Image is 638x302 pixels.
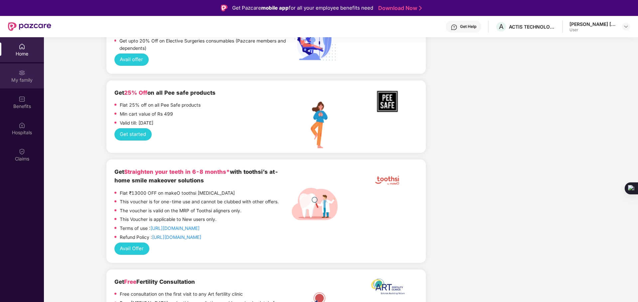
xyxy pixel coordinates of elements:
[120,111,173,118] p: Min cart value of Rs 499
[291,20,338,66] img: Elective%20Surgery.png
[124,168,230,175] span: Straighten your teeth in 6-8 months*
[221,5,228,11] img: Logo
[419,5,422,12] img: Stroke
[8,22,51,31] img: New Pazcare Logo
[19,43,25,50] img: svg+xml;base64,PHN2ZyBpZD0iSG9tZSIgeG1sbnM9Imh0dHA6Ly93d3cudzMub3JnLzIwMDAvc3ZnIiB3aWR0aD0iMjAiIG...
[569,27,616,33] div: User
[120,234,201,241] p: Refund Policy :
[120,291,243,298] p: Free consultation on the first visit to any Art fertility clinic
[120,225,200,232] p: Terms of use :
[124,278,136,285] span: Free
[124,89,147,96] span: 25% Off
[114,168,278,184] b: Get with toothsi’s at-home smile makeover solutions
[19,69,25,76] img: svg+xml;base64,PHN2ZyB3aWR0aD0iMjAiIGhlaWdodD0iMjAiIHZpZXdCb3g9IjAgMCAyMCAyMCIgZmlsbD0ibm9uZSIgeG...
[120,207,241,215] p: The voucher is valid on the MRP of Toothsi aligners only.
[451,24,457,31] img: svg+xml;base64,PHN2ZyBpZD0iSGVscC0zMngzMiIgeG1sbnM9Imh0dHA6Ly93d3cudzMub3JnLzIwMDAvc3ZnIiB3aWR0aD...
[460,24,476,29] div: Get Help
[120,102,201,109] p: Flat 25% off on all Pee Safe products
[261,5,289,11] strong: mobile app
[152,235,201,240] a: [URL][DOMAIN_NAME]
[19,96,25,102] img: svg+xml;base64,PHN2ZyBpZD0iQmVuZWZpdHMiIHhtbG5zPSJodHRwOi8vd3d3LnczLm9yZy8yMDAwL3N2ZyIgd2lkdGg9Ij...
[623,24,629,29] img: svg+xml;base64,PHN2ZyBpZD0iRHJvcGRvd24tMzJ4MzIiIHhtbG5zPSJodHRwOi8vd3d3LnczLm9yZy8yMDAwL3N2ZyIgd2...
[509,24,556,30] div: ACTIS TECHNOLOGIES PRIVATE LIMITED
[367,88,407,114] img: PEE_SAFE%20Logo.png
[120,190,235,197] p: Flat ₹13000 OFF on makeO toothsi [MEDICAL_DATA]
[114,243,149,255] button: Avail Offer
[119,38,291,52] p: Get upto 20% Off on Elective Surgeries consumables (Pazcare members and dependents)
[291,102,338,148] img: Pee_Safe%20Illustration.png
[367,277,407,299] img: ART%20logo%20printable%20jpg.jpg
[232,4,373,12] div: Get Pazcare for all your employee benefits need
[114,278,195,285] b: Get Fertility Consultation
[291,181,338,227] img: male-dentist-holding-magnifier-while-doing-tooth-research%202.png
[114,128,152,141] button: Get started
[120,198,279,206] p: This voucher is for one-time use and cannot be clubbed with other offers.
[120,120,153,127] p: Valid till: [DATE]
[19,148,25,155] img: svg+xml;base64,PHN2ZyBpZD0iQ2xhaW0iIHhtbG5zPSJodHRwOi8vd3d3LnczLm9yZy8yMDAwL3N2ZyIgd2lkdGg9IjIwIi...
[499,23,504,31] span: A
[367,167,407,193] img: tootshi.png
[569,21,616,27] div: [PERSON_NAME] [PERSON_NAME]
[114,89,216,96] b: Get on all Pee safe products
[114,53,149,66] button: Avail offer
[150,226,200,231] a: [URL][DOMAIN_NAME]
[120,216,217,223] p: This Voucher is applicable to New users only.
[378,5,420,12] a: Download Now
[19,122,25,129] img: svg+xml;base64,PHN2ZyBpZD0iSG9zcGl0YWxzIiB4bWxucz0iaHR0cDovL3d3dy53My5vcmcvMjAwMC9zdmciIHdpZHRoPS...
